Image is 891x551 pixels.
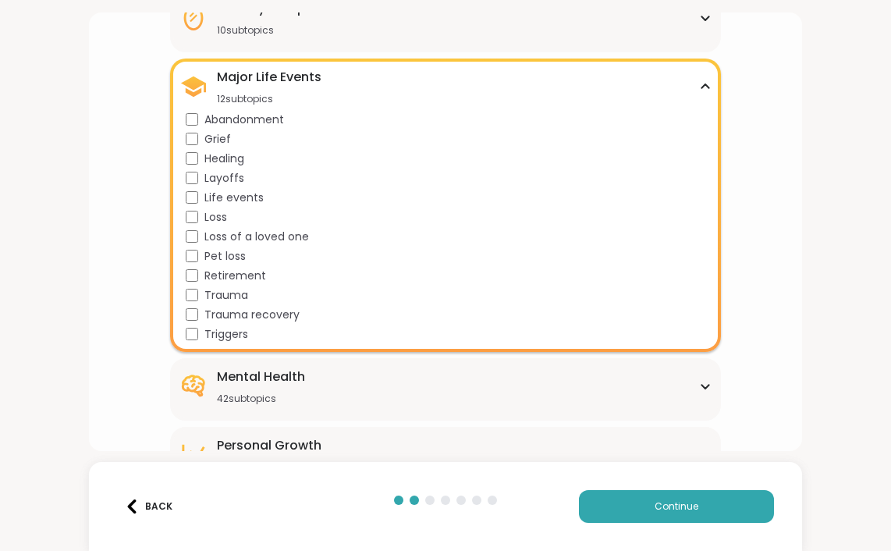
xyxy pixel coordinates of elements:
div: 12 subtopics [217,93,321,105]
span: Loss [204,209,227,226]
span: Trauma recovery [204,307,300,323]
div: 42 subtopics [217,393,305,405]
button: Back [117,490,179,523]
span: Triggers [204,326,248,343]
div: 10 subtopics [217,24,380,37]
span: Retirement [204,268,266,284]
span: Life events [204,190,264,206]
span: Trauma [204,287,248,304]
span: Pet loss [204,248,246,265]
div: Personal Growth [217,436,321,455]
span: Continue [655,499,698,514]
button: Continue [579,490,774,523]
div: Back [125,499,172,514]
span: Grief [204,131,231,148]
span: Abandonment [204,112,284,128]
div: Mental Health [217,368,305,386]
div: Major Life Events [217,68,321,87]
span: Healing [204,151,244,167]
span: Loss of a loved one [204,229,309,245]
span: Layoffs [204,170,244,187]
